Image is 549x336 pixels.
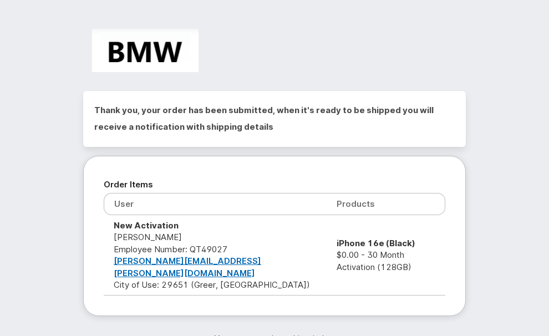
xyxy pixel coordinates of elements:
[104,176,445,193] h2: Order Items
[114,244,227,254] span: Employee Number: QT49027
[327,193,445,215] th: Products
[327,215,445,296] td: $0.00 - 30 Month Activation (128GB)
[114,256,261,278] a: [PERSON_NAME][EMAIL_ADDRESS][PERSON_NAME][DOMAIN_NAME]
[104,193,327,215] th: User
[92,29,199,72] img: BMW Manufacturing Co LLC
[104,215,327,296] td: [PERSON_NAME] City of Use: 29651 (Greer, [GEOGRAPHIC_DATA])
[94,102,455,136] h2: Thank you, your order has been submitted, when it's ready to be shipped you will receive a notifi...
[114,220,179,231] strong: New Activation
[337,238,415,248] strong: iPhone 16e (Black)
